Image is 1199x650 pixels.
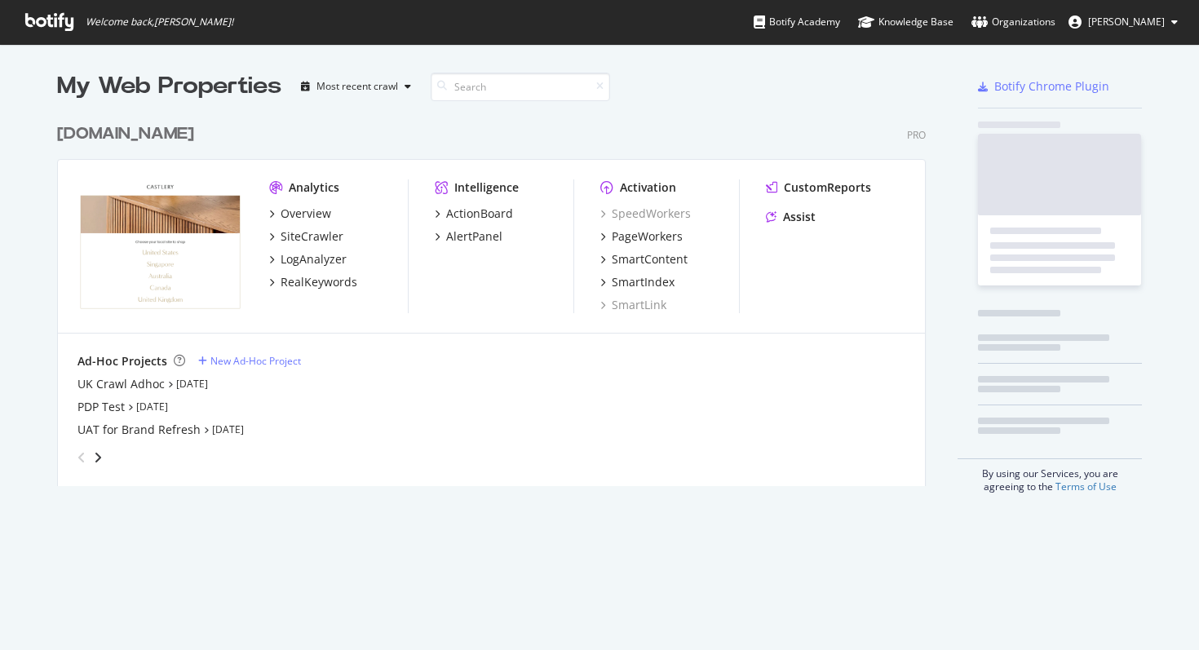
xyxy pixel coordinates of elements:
[1088,15,1165,29] span: Priscilla Lim
[600,274,675,290] a: SmartIndex
[92,449,104,466] div: angle-right
[269,251,347,268] a: LogAnalyzer
[210,354,301,368] div: New Ad-Hoc Project
[971,14,1055,30] div: Organizations
[176,377,208,391] a: [DATE]
[766,209,816,225] a: Assist
[77,422,201,438] a: UAT for Brand Refresh
[1055,9,1191,35] button: [PERSON_NAME]
[600,251,688,268] a: SmartContent
[978,78,1109,95] a: Botify Chrome Plugin
[198,354,301,368] a: New Ad-Hoc Project
[212,422,244,436] a: [DATE]
[269,206,331,222] a: Overview
[454,179,519,196] div: Intelligence
[316,82,398,91] div: Most recent crawl
[136,400,168,413] a: [DATE]
[766,179,871,196] a: CustomReports
[994,78,1109,95] div: Botify Chrome Plugin
[57,70,281,103] div: My Web Properties
[858,14,953,30] div: Knowledge Base
[754,14,840,30] div: Botify Academy
[77,179,243,312] img: www.castlery.com
[77,353,167,369] div: Ad-Hoc Projects
[435,206,513,222] a: ActionBoard
[1055,480,1117,493] a: Terms of Use
[907,128,926,142] div: Pro
[600,297,666,313] a: SmartLink
[281,228,343,245] div: SiteCrawler
[71,444,92,471] div: angle-left
[289,179,339,196] div: Analytics
[281,206,331,222] div: Overview
[620,179,676,196] div: Activation
[612,228,683,245] div: PageWorkers
[57,122,201,146] a: [DOMAIN_NAME]
[57,122,194,146] div: [DOMAIN_NAME]
[446,206,513,222] div: ActionBoard
[57,103,939,486] div: grid
[446,228,502,245] div: AlertPanel
[435,228,502,245] a: AlertPanel
[612,251,688,268] div: SmartContent
[77,376,165,392] a: UK Crawl Adhoc
[269,274,357,290] a: RealKeywords
[281,274,357,290] div: RealKeywords
[783,209,816,225] div: Assist
[600,206,691,222] a: SpeedWorkers
[86,15,233,29] span: Welcome back, [PERSON_NAME] !
[269,228,343,245] a: SiteCrawler
[958,458,1142,493] div: By using our Services, you are agreeing to the
[431,73,610,101] input: Search
[612,274,675,290] div: SmartIndex
[784,179,871,196] div: CustomReports
[294,73,418,99] button: Most recent crawl
[281,251,347,268] div: LogAnalyzer
[600,228,683,245] a: PageWorkers
[77,399,125,415] a: PDP Test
